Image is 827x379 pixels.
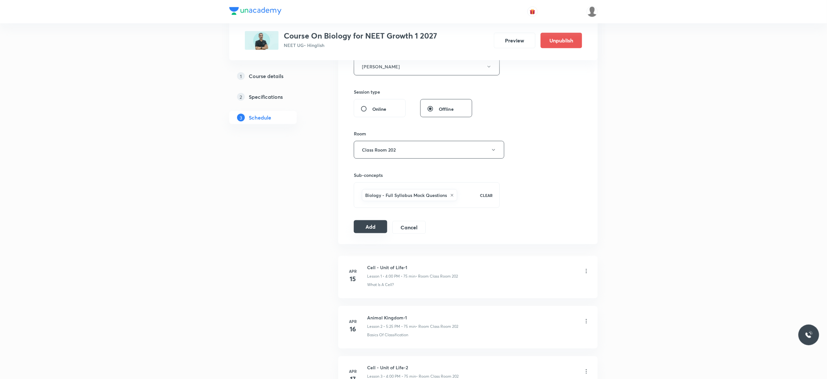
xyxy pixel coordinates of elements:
[249,72,283,80] h5: Course details
[480,192,493,198] p: CLEAR
[229,7,282,17] a: Company Logo
[372,106,387,112] span: Online
[229,70,318,83] a: 1Course details
[367,332,408,338] p: Basics Of Classification
[346,369,359,374] h6: Apr
[229,90,318,103] a: 2Specifications
[249,93,283,101] h5: Specifications
[367,314,458,321] h6: Animal Kingdom-1
[237,114,245,121] p: 3
[346,324,359,334] h4: 16
[237,93,245,101] p: 2
[392,221,426,234] button: Cancel
[354,130,366,137] h6: Room
[439,106,454,112] span: Offline
[805,331,813,339] img: ttu
[587,6,598,17] img: Anuruddha Kumar
[346,268,359,274] h6: Apr
[367,324,416,329] p: Lesson 2 • 5:25 PM • 75 min
[354,220,387,233] button: Add
[249,114,271,121] h5: Schedule
[354,58,500,75] button: [PERSON_NAME]
[354,172,500,178] h6: Sub-concepts
[367,364,459,371] h6: Cell - Unit of Life-2
[494,33,535,48] button: Preview
[229,7,282,15] img: Company Logo
[284,42,437,49] p: NEET UG • Hinglish
[367,282,394,288] p: What Is A Cell?
[354,141,504,159] button: Class Room 202
[367,264,458,271] h6: Cell - Unit of Life-1
[527,6,538,17] button: avatar
[365,192,447,199] h6: Biology - Full Syllabus Mock Questions
[530,9,535,15] img: avatar
[245,31,279,50] img: B09FA6DF-EC0A-4977-8EE3-64DA3A3CE6E1_plus.png
[541,33,582,48] button: Unpublish
[346,274,359,284] h4: 15
[354,88,380,95] h6: Session type
[367,273,415,279] p: Lesson 1 • 4:00 PM • 75 min
[416,324,458,329] p: • Room Class Room 202
[415,273,458,279] p: • Room Class Room 202
[284,31,437,40] h3: Course On Biology for NEET Growth 1 2027
[346,318,359,324] h6: Apr
[237,72,245,80] p: 1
